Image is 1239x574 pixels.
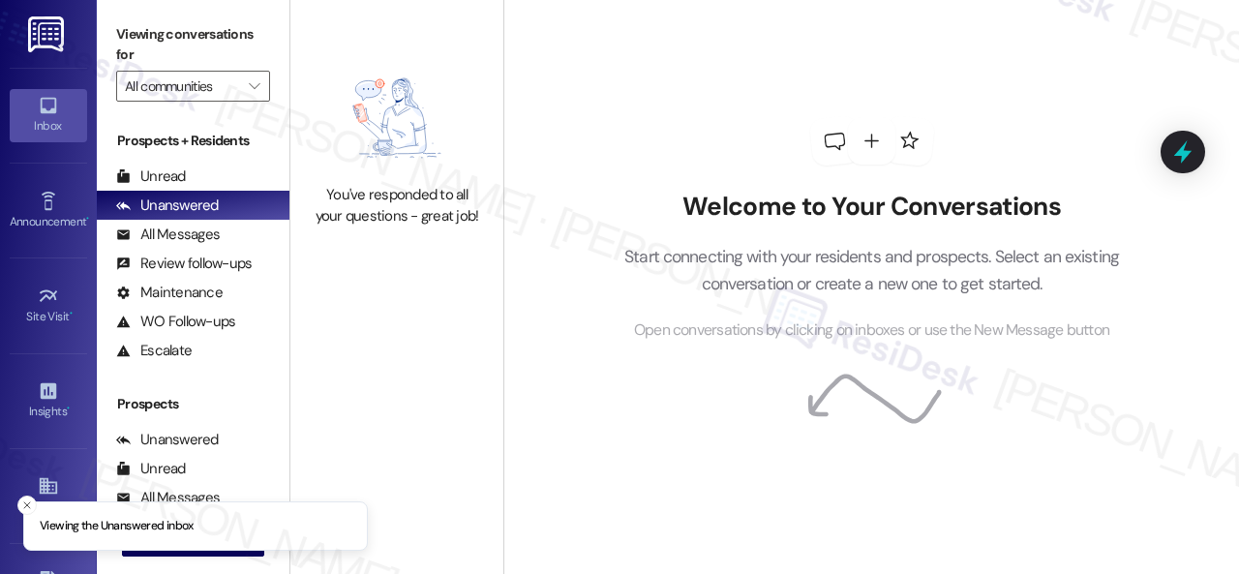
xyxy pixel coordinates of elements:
h2: Welcome to Your Conversations [595,192,1149,223]
span: Open conversations by clicking on inboxes or use the New Message button [634,318,1109,343]
div: Unread [116,166,186,187]
button: Close toast [17,496,37,515]
p: Start connecting with your residents and prospects. Select an existing conversation or create a n... [595,243,1149,298]
img: empty-state [320,61,473,176]
input: All communities [125,71,239,102]
div: All Messages [116,225,220,245]
span: • [67,402,70,415]
span: • [70,307,73,320]
div: Prospects [97,394,289,414]
div: Unread [116,459,186,479]
div: Unanswered [116,196,219,216]
label: Viewing conversations for [116,19,270,71]
a: Buildings [10,469,87,522]
div: Maintenance [116,283,223,303]
div: Unanswered [116,430,219,450]
a: Inbox [10,89,87,141]
span: • [86,212,89,226]
p: Viewing the Unanswered inbox [40,518,194,535]
img: ResiDesk Logo [28,16,68,52]
a: Site Visit • [10,280,87,332]
i:  [249,78,259,94]
div: WO Follow-ups [116,312,235,332]
div: Escalate [116,341,192,361]
div: You've responded to all your questions - great job! [312,185,482,227]
a: Insights • [10,375,87,427]
div: Prospects + Residents [97,131,289,151]
div: Review follow-ups [116,254,252,274]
